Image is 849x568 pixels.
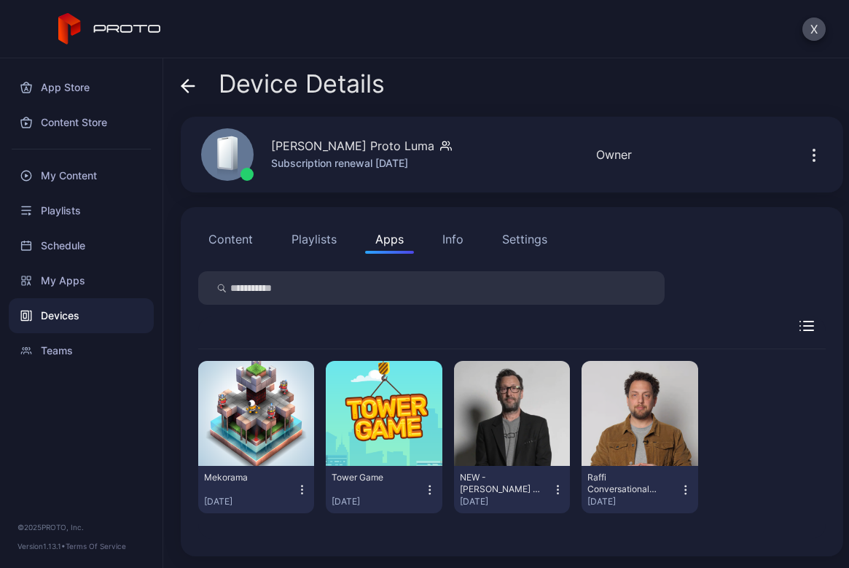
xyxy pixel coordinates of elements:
[9,193,154,228] a: Playlists
[17,542,66,551] span: Version 1.13.1 •
[9,70,154,105] a: App Store
[442,230,463,248] div: Info
[9,263,154,298] a: My Apps
[9,333,154,368] a: Teams
[432,225,474,254] button: Info
[587,496,679,507] div: [DATE]
[204,472,308,507] button: Mekorama[DATE]
[365,225,414,254] button: Apps
[219,70,385,98] span: Device Details
[9,105,154,140] a: Content Store
[9,158,154,193] a: My Content
[502,230,547,248] div: Settings
[271,137,434,155] div: [PERSON_NAME] Proto Luma
[198,225,263,254] button: Content
[460,472,564,507] button: NEW - [PERSON_NAME] - (Internal)[DATE]
[802,17,826,41] button: X
[9,298,154,333] a: Devices
[332,472,436,507] button: Tower Game[DATE]
[204,496,296,507] div: [DATE]
[460,472,540,495] div: NEW - David Nussbaum - (Internal)
[492,225,557,254] button: Settings
[66,542,126,551] a: Terms Of Service
[271,155,452,172] div: Subscription renewal [DATE]
[460,496,552,507] div: [DATE]
[596,146,632,163] div: Owner
[587,472,692,507] button: Raffi Conversational Persona - (Proto Internal)[DATE]
[587,472,668,495] div: Raffi Conversational Persona - (Proto Internal)
[204,472,284,483] div: Mekorama
[332,496,423,507] div: [DATE]
[332,472,412,483] div: Tower Game
[281,225,347,254] button: Playlists
[17,521,145,533] div: © 2025 PROTO, Inc.
[9,228,154,263] a: Schedule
